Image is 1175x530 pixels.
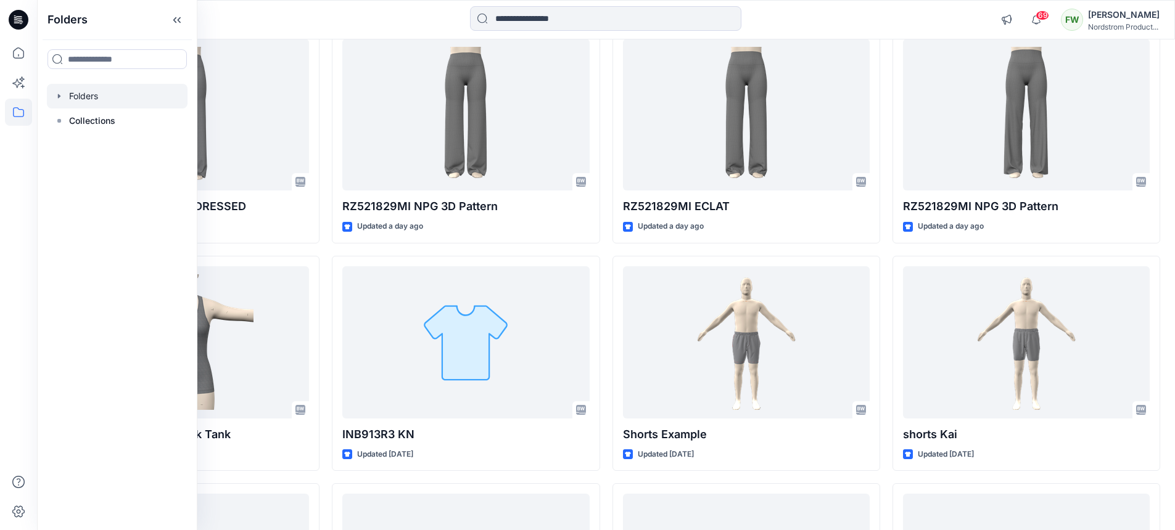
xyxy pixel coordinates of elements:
[638,448,694,461] p: Updated [DATE]
[1036,10,1049,20] span: 69
[623,426,870,443] p: Shorts Example
[69,113,115,128] p: Collections
[918,448,974,461] p: Updated [DATE]
[342,426,589,443] p: INB913R3 KN
[357,220,423,233] p: Updated a day ago
[342,39,589,191] a: RZ521829MI NPG 3D Pattern
[342,266,589,418] a: INB913R3 KN
[638,220,704,233] p: Updated a day ago
[1088,22,1160,31] div: Nordstrom Product...
[623,39,870,191] a: RZ521829MI ECLAT
[903,266,1150,418] a: shorts Kai
[918,220,984,233] p: Updated a day ago
[623,266,870,418] a: Shorts Example
[903,198,1150,215] p: RZ521829MI NPG 3D Pattern
[903,39,1150,191] a: RZ521829MI NPG 3D Pattern
[357,448,413,461] p: Updated [DATE]
[1061,9,1083,31] div: FW
[1088,7,1160,22] div: [PERSON_NAME]
[623,198,870,215] p: RZ521829MI ECLAT
[903,426,1150,443] p: shorts Kai
[342,198,589,215] p: RZ521829MI NPG 3D Pattern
